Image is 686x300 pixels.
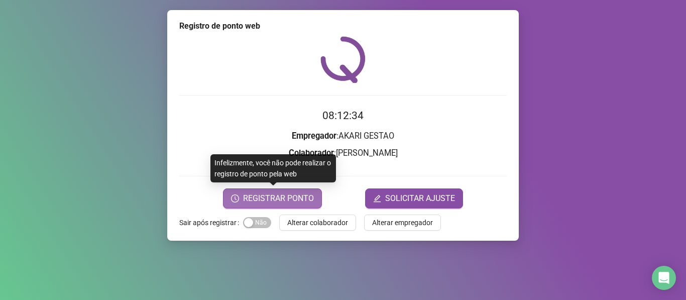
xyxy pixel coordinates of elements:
[289,148,334,158] strong: Colaborador
[287,217,348,228] span: Alterar colaborador
[652,266,676,290] div: Open Intercom Messenger
[292,131,336,141] strong: Empregador
[179,215,243,231] label: Sair após registrar
[231,194,239,203] span: clock-circle
[179,130,507,143] h3: : AKARI GESTAO
[243,192,314,205] span: REGISTRAR PONTO
[320,36,366,83] img: QRPoint
[372,217,433,228] span: Alterar empregador
[385,192,455,205] span: SOLICITAR AJUSTE
[322,110,364,122] time: 08:12:34
[179,20,507,32] div: Registro de ponto web
[179,147,507,160] h3: : [PERSON_NAME]
[373,194,381,203] span: edit
[365,188,463,209] button: editSOLICITAR AJUSTE
[364,215,441,231] button: Alterar empregador
[279,215,356,231] button: Alterar colaborador
[210,154,336,182] div: Infelizmente, você não pode realizar o registro de ponto pela web
[223,188,322,209] button: REGISTRAR PONTO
